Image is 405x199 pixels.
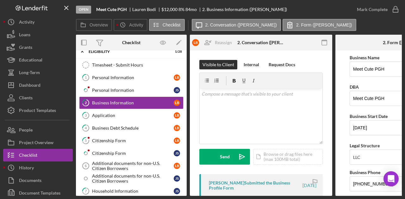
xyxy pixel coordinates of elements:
[3,104,73,117] button: Product Templates
[174,188,180,194] div: J S
[92,151,174,156] div: Citizenship Form
[122,40,140,45] div: Checklist
[350,55,379,60] label: Business Name
[19,54,42,68] div: Educational
[85,75,87,79] tspan: 1
[174,150,180,156] div: J S
[96,7,127,12] b: Meet Cute PGH
[92,62,183,67] div: Timesheet - Submit Hours
[350,114,388,119] label: Business Start Date
[3,124,73,136] button: People
[19,124,33,138] div: People
[19,149,37,163] div: Checklist
[19,136,53,150] div: Project Overview
[79,134,184,147] a: 5Citizenship FormLB
[199,60,237,69] button: Visible to Client
[89,50,166,54] div: Eligibility
[220,149,230,165] div: Send
[174,138,180,144] div: L B
[3,28,73,41] button: Loans
[79,97,184,109] a: 2Business InformationLB
[174,125,180,131] div: L B
[171,50,182,54] div: 1 / 28
[19,66,40,80] div: Long-Term
[79,59,184,71] a: Timesheet - Submit Hours
[174,74,180,81] div: L B
[350,170,380,175] label: Business Phone
[85,164,87,168] tspan: 6
[79,122,184,134] a: 4Business Debt ScheduleLB
[3,79,73,91] button: Dashboard
[357,3,388,16] div: Mark Complete
[205,22,277,27] label: 2. Conversation ([PERSON_NAME])
[85,189,87,193] tspan: 7
[3,161,73,174] button: History
[237,40,285,45] div: 2. Conversation ([PERSON_NAME])
[79,71,184,84] a: 1Personal InformationLB
[3,41,73,54] button: Grants
[79,109,184,122] a: 3ApplicationLB
[3,91,73,104] button: Clients
[92,113,174,118] div: Application
[202,60,234,69] div: Visible to Client
[3,16,73,28] button: Activity
[192,39,199,46] div: L B
[19,161,34,176] div: History
[283,19,356,31] button: 2. Form ([PERSON_NAME])
[19,91,33,106] div: Clients
[265,60,298,69] button: Request Docs
[174,87,180,93] div: J S
[3,136,73,149] button: Project Overview
[92,161,174,171] div: Additional documents for non-U.S. Citizen Borrowers
[114,19,147,31] button: Activity
[92,100,174,105] div: Business Information
[189,36,238,49] button: LBReassign
[3,174,73,187] button: Documents
[85,126,87,130] tspan: 4
[209,180,302,190] div: [PERSON_NAME] Submitted the Business Profile Form
[90,22,108,27] label: Overview
[3,54,73,66] button: Educational
[79,172,184,185] a: Additional documents for non-U.S. Citizen BorrowersJS
[161,7,178,12] span: $12,000
[302,183,316,188] time: 2025-09-16 19:35
[350,84,359,90] label: DBA
[76,19,112,31] button: Overview
[92,138,174,143] div: Citizenship Form
[383,171,399,186] div: Open Intercom Messenger
[19,41,32,55] div: Grants
[19,79,40,93] div: Dashboard
[19,174,41,188] div: Documents
[92,189,174,194] div: Household Information
[174,163,180,169] div: L B
[3,66,73,79] button: Long-Term
[174,175,180,182] div: J S
[79,84,184,97] a: Personal InformationJS
[192,19,281,31] button: 2. Conversation ([PERSON_NAME])
[92,75,174,80] div: Personal Information
[132,7,161,12] div: Lauren Bodi
[79,185,184,197] a: 7Household InformationJS
[202,7,287,12] div: 2. Business Information ([PERSON_NAME])
[215,36,232,49] div: Reassign
[129,22,143,27] label: Activity
[85,138,87,143] tspan: 5
[19,104,56,118] div: Product Templates
[353,155,360,160] div: LLC
[85,113,87,117] tspan: 3
[92,88,174,93] div: Personal Information
[174,112,180,119] div: L B
[92,126,174,131] div: Business Debt Schedule
[3,149,73,161] a: Checklist
[92,173,174,184] div: Additional documents for non-U.S. Citizen Borrowers
[79,160,184,172] a: 6Additional documents for non-U.S. Citizen BorrowersLB
[149,19,185,31] button: Checklist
